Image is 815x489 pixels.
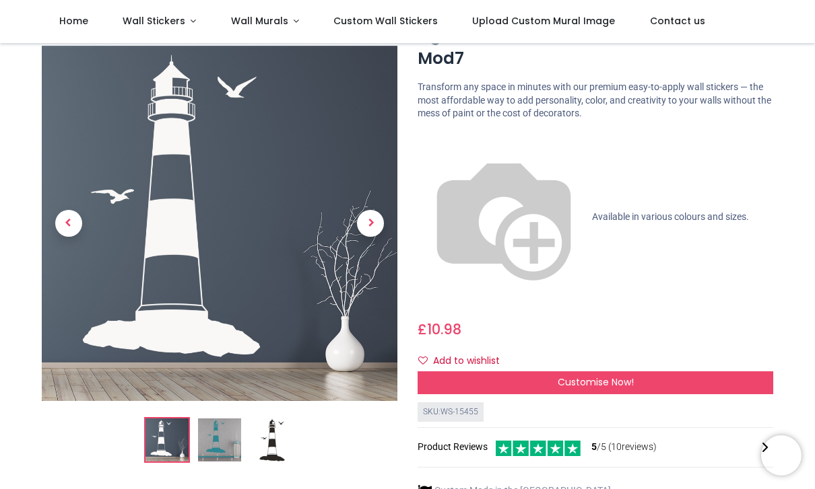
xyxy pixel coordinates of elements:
div: Product Reviews [418,439,773,457]
img: WS-15455-02 [198,419,241,462]
span: Upload Custom Mural Image [472,14,615,28]
a: Next [344,100,397,348]
a: Previous [42,100,95,348]
p: Transform any space in minutes with our premium easy-to-apply wall stickers — the most affordable... [418,81,773,120]
span: Contact us [650,14,705,28]
i: Add to wishlist [418,356,428,365]
h1: Lighthouse Beach Nautical Wall Sticker - Mod7 [418,24,773,70]
span: Wall Stickers [123,14,185,28]
img: Lighthouse Beach Nautical Wall Sticker - Mod7 [42,46,397,402]
span: Custom Wall Stickers [333,14,438,28]
span: Previous [55,211,82,237]
button: Add to wishlistAdd to wishlist [418,350,511,373]
span: Next [357,211,384,237]
span: Wall Murals [231,14,288,28]
img: WS-15455-03 [251,419,294,462]
span: Customise Now! [558,375,634,389]
span: Home [59,14,88,28]
span: 5 [591,441,597,452]
div: SKU: WS-15455 [418,402,484,422]
img: color-wheel.png [418,131,590,303]
span: £ [418,319,461,339]
iframe: Brevo live chat [761,435,802,476]
img: Lighthouse Beach Nautical Wall Sticker - Mod7 [145,419,189,462]
span: 10.98 [427,319,461,339]
span: /5 ( 10 reviews) [591,441,657,454]
span: Available in various colours and sizes. [592,211,749,221]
